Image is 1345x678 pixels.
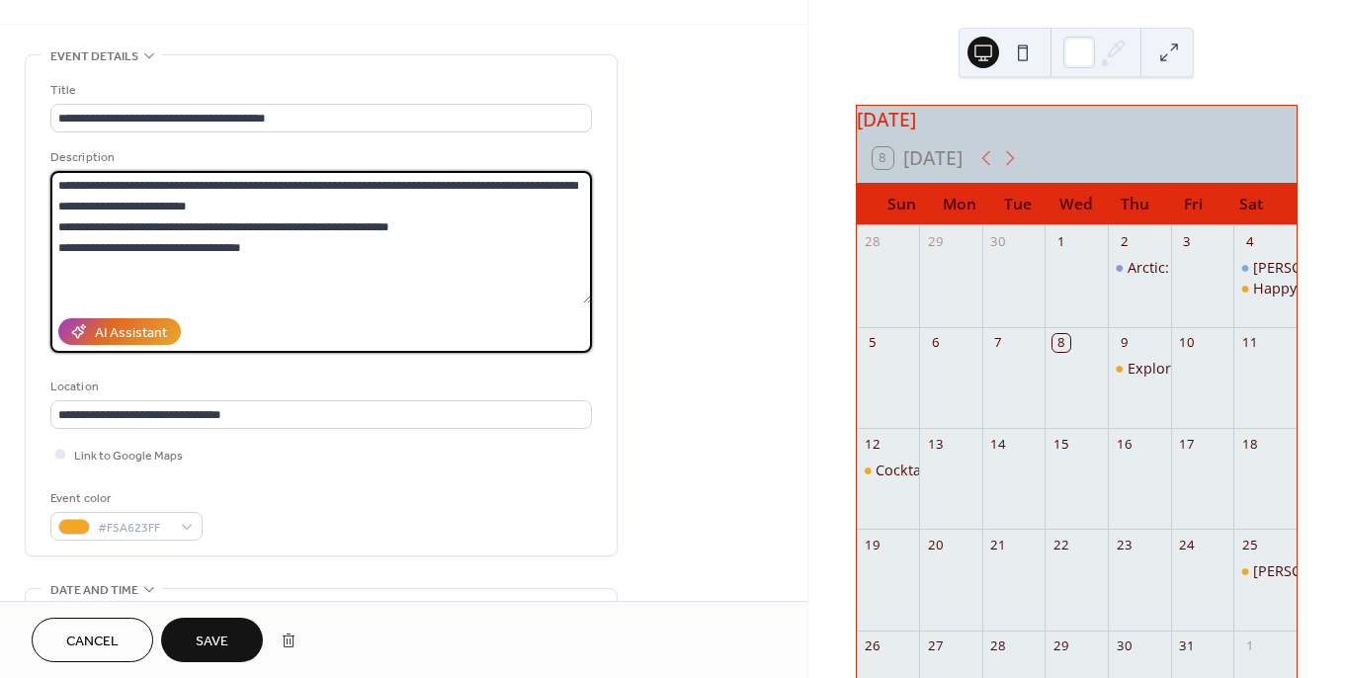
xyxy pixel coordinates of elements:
div: 8 [1052,334,1070,352]
div: 4 [1241,232,1259,250]
div: Roxanne Beltran, PhD EC50 presentation on Elephant Seals [1233,561,1297,581]
div: Arctic: The Frozen Planet film presented by Blue Water Institute at Fleet Center [1108,258,1171,278]
div: Walter Munk Day (public event) [1233,258,1297,278]
div: 17 [1178,435,1196,453]
div: 11 [1241,334,1259,352]
span: Event details [50,46,138,67]
button: AI Assistant [58,318,181,345]
div: Mon [931,183,989,225]
div: 15 [1052,435,1070,453]
div: 9 [1115,334,1133,352]
div: 30 [989,232,1007,250]
div: 6 [926,334,944,352]
button: Cancel [32,618,153,662]
div: 25 [1241,537,1259,554]
div: AI Assistant [95,323,167,344]
div: Thu [1106,183,1164,225]
div: 13 [926,435,944,453]
span: #F5A623FF [98,518,171,539]
div: 29 [926,232,944,250]
div: 26 [864,637,882,655]
div: Fri [1164,183,1222,225]
div: Sat [1222,183,1281,225]
div: 29 [1052,637,1070,655]
div: Title [50,80,588,101]
div: Exploration of the Southern Ocean on the Perseverance at SIO Forum - Register Free [1108,359,1171,379]
div: 14 [989,435,1007,453]
div: 27 [926,637,944,655]
div: [DATE] [857,106,1297,134]
div: Location [50,377,588,397]
div: 3 [1178,232,1196,250]
div: 30 [1115,637,1133,655]
div: Sun [873,183,931,225]
div: 5 [864,334,882,352]
div: 18 [1241,435,1259,453]
div: 28 [989,637,1007,655]
div: 20 [926,537,944,554]
div: 19 [864,537,882,554]
div: 24 [1178,537,1196,554]
span: Date and time [50,580,138,601]
div: 21 [989,537,1007,554]
div: 28 [864,232,882,250]
div: 22 [1052,537,1070,554]
div: 16 [1115,435,1133,453]
div: Wed [1048,183,1106,225]
div: Event color [50,488,199,509]
div: Description [50,147,588,168]
div: Happy Hour at La Jolla Shores Hotel 4 pm (no-host, all welcome) [1233,279,1297,298]
div: Cocktail reception aboard the Perseverance in San Diego Harbor [857,461,920,480]
div: 1 [1052,232,1070,250]
div: 2 [1115,232,1133,250]
div: 7 [989,334,1007,352]
div: 12 [864,435,882,453]
div: Tue [989,183,1048,225]
button: Save [161,618,263,662]
span: Cancel [66,632,119,652]
div: 1 [1241,637,1259,655]
div: 10 [1178,334,1196,352]
span: Save [196,632,228,652]
div: 31 [1178,637,1196,655]
div: Cocktail reception aboard the Perseverance in [GEOGRAPHIC_DATA] [876,461,1330,480]
div: 23 [1115,537,1133,554]
span: Link to Google Maps [74,446,183,466]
